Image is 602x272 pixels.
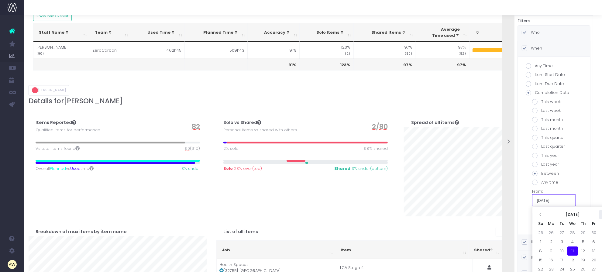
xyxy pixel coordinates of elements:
[181,166,200,172] span: 3% under
[372,122,388,132] span: /
[557,237,567,246] td: 3
[8,260,17,269] img: images/default_profile_image.png
[522,254,551,260] label: Item Type
[578,246,589,256] td: 12
[567,256,578,265] td: 18
[248,59,300,70] th: 91%
[248,23,300,42] th: Accuracy: activate to sort column ascending
[532,188,576,207] div: From:
[248,42,300,59] td: 91%
[185,23,247,42] th: Planned Time: activate to sort column ascending
[300,23,353,42] th: Solo Items: activate to sort column ascending
[526,90,582,96] label: Completion Date
[532,108,576,114] label: Last week
[546,256,557,265] td: 16
[415,59,470,70] th: 97%
[136,29,175,36] div: Used Time
[567,246,578,256] td: 11
[557,219,567,228] th: Tu
[421,26,460,38] div: Average Time used
[546,246,557,256] td: 9
[546,237,557,246] td: 2
[567,219,578,228] th: We
[535,228,546,237] td: 25
[557,256,567,265] td: 17
[535,219,546,228] th: Su
[305,29,344,36] div: Solo Items
[522,29,540,36] label: Who
[532,179,576,185] label: Any time
[526,72,582,78] label: Item Start Date
[354,59,415,70] th: 97%
[334,166,388,172] span: (bottom)
[131,23,185,42] th: Used Time: activate to sort column ascending
[589,256,599,265] td: 20
[300,42,353,59] td: 123%
[359,29,406,36] div: Shared Items
[526,81,582,87] label: Item Due Date
[64,97,123,105] span: [PERSON_NAME]
[95,29,122,36] div: Team
[532,135,576,141] label: This quarter
[345,50,350,56] small: (2)
[300,59,353,70] th: 123%
[217,241,335,259] th: Job: activate to sort column ascending
[223,127,297,133] span: Personal items vs shared with others
[70,166,81,172] span: Used
[36,120,76,125] h4: Items Reported
[578,228,589,237] td: 29
[185,146,200,152] span: (91%)
[535,237,546,246] td: 1
[379,122,388,132] span: 80
[364,146,388,152] span: 98% shared
[29,97,583,105] h3: Details for
[220,262,249,268] span: Health Spaces
[557,228,567,237] td: 27
[532,99,576,105] label: This week
[469,241,502,259] th: Shared?: activate to sort column ascending
[33,12,72,21] button: Show Items Report
[50,166,66,172] span: Planned
[36,166,94,172] span: Overall vs time
[546,210,599,219] th: [DATE]
[522,45,542,51] label: When
[185,146,190,152] span: 90
[36,229,127,234] h4: Breakdown of max items by item name
[567,237,578,246] td: 4
[522,239,553,245] label: Item Status
[89,42,131,59] td: ZeroCarbon
[589,237,599,246] td: 6
[535,256,546,265] td: 15
[192,122,200,132] span: 82
[415,42,470,59] td: 97%
[334,166,350,171] strong: Shared
[532,206,576,225] div: To:
[532,161,576,167] label: Last year
[578,256,589,265] td: 19
[532,153,576,159] label: This year
[131,42,185,59] td: 1462h45
[185,42,247,59] td: 1509h43
[405,50,412,56] small: (80)
[589,246,599,256] td: 13
[532,170,576,177] label: Between
[234,166,252,172] span: 23% over
[39,29,80,36] div: Staff Name
[29,85,70,95] button: [PERSON_NAME]
[36,127,100,133] span: Qualified items for performance
[33,23,90,42] th: Staff Name: activate to sort column ascending
[372,122,376,132] span: 2
[36,50,44,56] small: (90)
[223,146,239,152] span: 2% solo
[546,219,557,228] th: Mo
[532,143,576,150] label: Last quarter
[223,120,261,125] h4: Solo vs Shared
[36,44,68,50] abbr: [PERSON_NAME]
[459,50,466,56] small: (82)
[532,126,576,132] label: Last month
[589,228,599,237] td: 30
[354,42,415,59] td: 97%
[532,117,576,123] label: This month
[223,166,233,171] strong: Solo
[518,19,590,23] h6: Filters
